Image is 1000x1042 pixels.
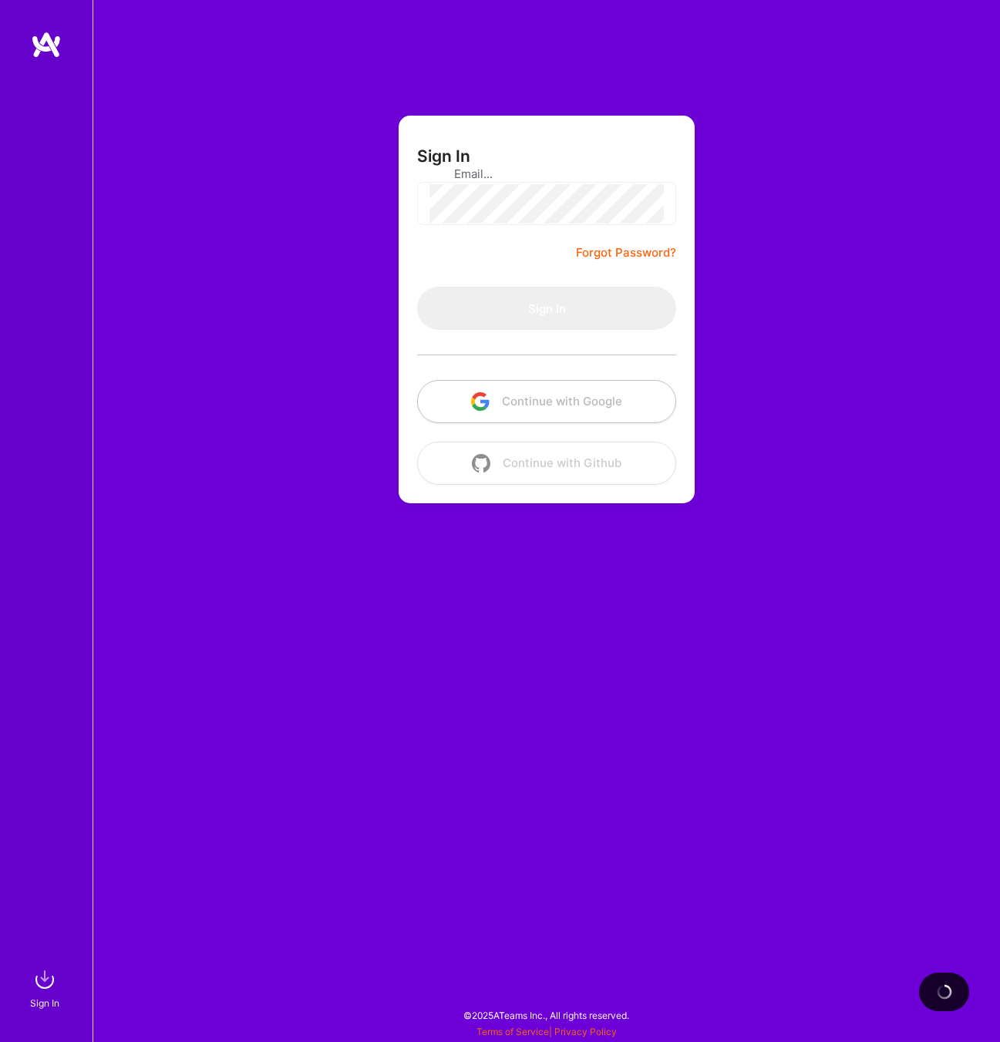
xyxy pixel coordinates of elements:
img: sign in [29,964,60,995]
button: Continue with Google [417,380,676,423]
button: Continue with Github [417,442,676,485]
a: Terms of Service [476,1026,549,1037]
input: Email... [454,154,639,193]
a: sign inSign In [32,964,60,1011]
img: icon [471,392,490,411]
a: Privacy Policy [554,1026,617,1037]
img: icon [472,454,490,472]
div: Sign In [30,995,59,1011]
img: loading [934,981,955,1003]
img: logo [31,31,62,59]
button: Sign In [417,287,676,330]
a: Forgot Password? [576,244,676,262]
span: | [476,1026,617,1037]
div: © 2025 ATeams Inc., All rights reserved. [93,996,1000,1034]
h3: Sign In [417,146,470,166]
